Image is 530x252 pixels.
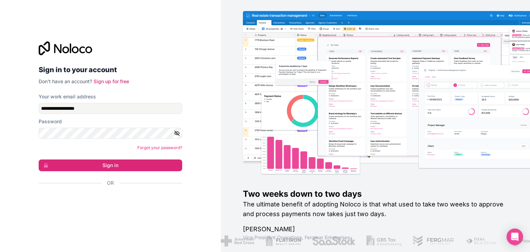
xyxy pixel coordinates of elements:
[243,188,508,200] h1: Two weeks down to two days
[39,64,182,76] h2: Sign in to your account
[39,93,96,100] label: Your work email address
[94,78,129,84] a: Sign up for free
[243,200,508,219] h2: The ultimate benefit of adopting Noloco is that what used to take two weeks to approve and proces...
[507,229,523,245] div: Open Intercom Messenger
[243,224,508,234] h1: [PERSON_NAME]
[39,118,62,125] label: Password
[243,234,508,241] h1: Vice President Operations , Fergmar Enterprises
[39,159,182,171] button: Sign in
[137,145,182,150] a: Forgot your password?
[107,180,114,186] span: Or
[35,194,180,209] iframe: Sign in with Google Button
[221,235,254,246] img: /assets/american-red-cross-BAupjrZR.png
[39,78,92,84] span: Don't have an account?
[39,103,182,114] input: Email address
[39,128,182,139] input: Password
